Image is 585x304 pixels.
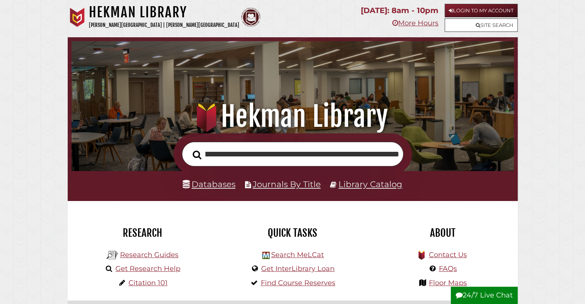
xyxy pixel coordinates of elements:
[241,8,260,27] img: Calvin Theological Seminary
[262,252,270,259] img: Hekman Library Logo
[445,4,518,17] a: Login to My Account
[338,179,402,189] a: Library Catalog
[115,264,180,273] a: Get Research Help
[445,18,518,32] a: Site Search
[261,279,335,287] a: Find Course Reserves
[428,251,467,259] a: Contact Us
[253,179,321,189] a: Journals By Title
[120,251,178,259] a: Research Guides
[68,8,87,27] img: Calvin University
[189,148,205,161] button: Search
[89,4,239,21] h1: Hekman Library
[193,150,202,159] i: Search
[361,4,438,17] p: [DATE]: 8am - 10pm
[373,226,512,239] h2: About
[107,249,118,261] img: Hekman Library Logo
[392,19,438,27] a: More Hours
[73,226,212,239] h2: Research
[80,100,505,133] h1: Hekman Library
[429,279,467,287] a: Floor Maps
[223,226,362,239] h2: Quick Tasks
[128,279,168,287] a: Citation 101
[439,264,457,273] a: FAQs
[271,251,323,259] a: Search MeLCat
[183,179,235,189] a: Databases
[89,21,239,30] p: [PERSON_NAME][GEOGRAPHIC_DATA] | [PERSON_NAME][GEOGRAPHIC_DATA]
[261,264,335,273] a: Get InterLibrary Loan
